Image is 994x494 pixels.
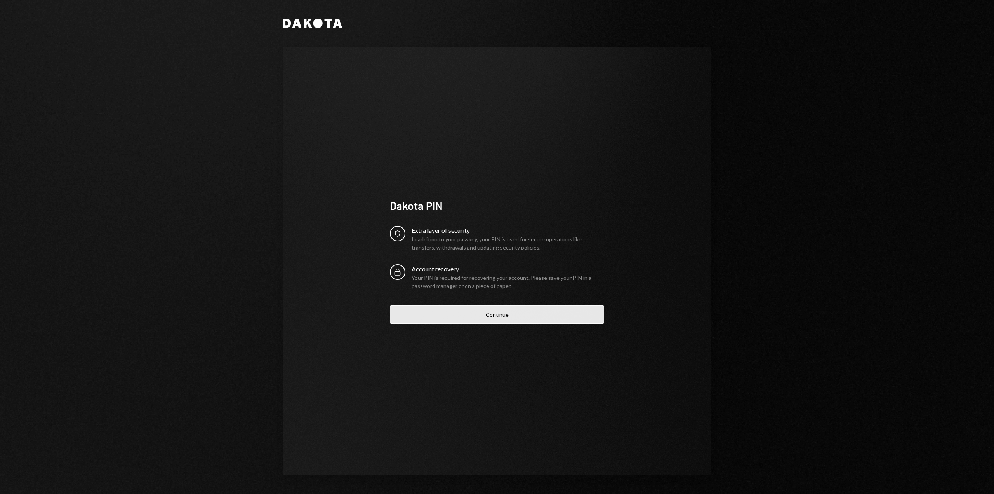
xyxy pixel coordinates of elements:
div: Your PIN is required for recovering your account. Please save your PIN in a password manager or o... [412,274,604,290]
button: Continue [390,305,604,324]
div: In addition to your passkey, your PIN is used for secure operations like transfers, withdrawals a... [412,235,604,251]
div: Account recovery [412,264,604,274]
div: Extra layer of security [412,226,604,235]
div: Dakota PIN [390,198,604,213]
